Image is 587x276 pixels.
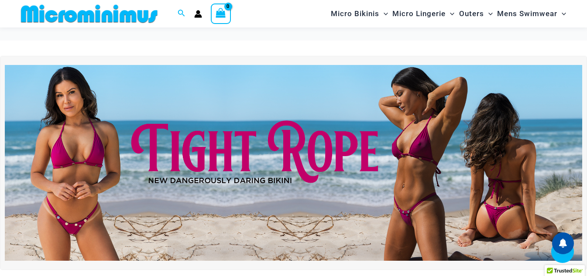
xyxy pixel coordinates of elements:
span: Mens Swimwear [497,3,557,25]
span: Menu Toggle [484,3,493,25]
img: Tight Rope Pink Bikini [5,65,582,261]
img: MM SHOP LOGO FLAT [17,4,161,24]
span: Menu Toggle [557,3,566,25]
span: Menu Toggle [379,3,388,25]
a: Account icon link [194,10,202,18]
a: Micro BikinisMenu ToggleMenu Toggle [329,3,390,25]
a: OutersMenu ToggleMenu Toggle [457,3,495,25]
span: Micro Bikinis [331,3,379,25]
a: Search icon link [178,8,185,19]
span: Micro Lingerie [392,3,446,25]
a: Micro LingerieMenu ToggleMenu Toggle [390,3,457,25]
span: Menu Toggle [446,3,454,25]
a: Mens SwimwearMenu ToggleMenu Toggle [495,3,568,25]
nav: Site Navigation [327,1,570,26]
span: Outers [459,3,484,25]
a: View Shopping Cart, empty [211,3,231,24]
